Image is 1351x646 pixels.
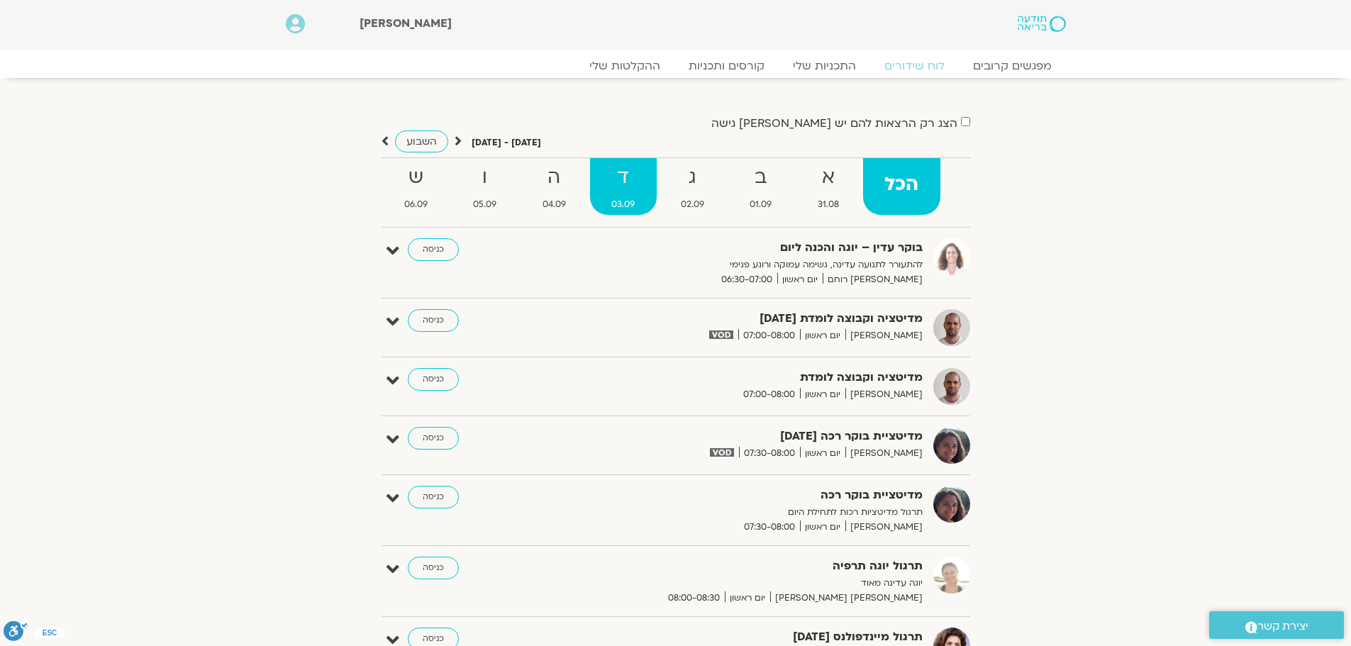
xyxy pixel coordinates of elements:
[845,387,923,402] span: [PERSON_NAME]
[738,387,800,402] span: 07:00-08:00
[408,309,459,332] a: כניסה
[845,328,923,343] span: [PERSON_NAME]
[575,59,674,73] a: ההקלטות שלי
[674,59,779,73] a: קורסים ותכניות
[800,328,845,343] span: יום ראשון
[845,520,923,535] span: [PERSON_NAME]
[800,387,845,402] span: יום ראשון
[870,59,959,73] a: לוח שידורים
[660,162,726,194] strong: ג
[711,117,957,130] label: הצג רק הרצאות להם יש [PERSON_NAME] גישה
[408,486,459,508] a: כניסה
[728,197,794,212] span: 01.09
[521,197,588,212] span: 04.09
[575,309,923,328] strong: מדיטציה וקבוצה לומדת [DATE]
[777,272,823,287] span: יום ראשון
[725,591,770,606] span: יום ראשון
[395,130,448,152] a: השבוע
[959,59,1066,73] a: מפגשים קרובים
[575,368,923,387] strong: מדיטציה וקבוצה לומדת
[710,448,733,457] img: vodicon
[360,16,452,31] span: [PERSON_NAME]
[728,162,794,194] strong: ב
[1257,617,1308,636] span: יצירת קשר
[575,427,923,446] strong: מדיטציית בוקר רכה [DATE]
[590,158,657,215] a: ד03.09
[663,591,725,606] span: 08:00-08:30
[796,158,861,215] a: א31.08
[716,272,777,287] span: 06:30-07:00
[286,59,1066,73] nav: Menu
[800,446,845,461] span: יום ראשון
[575,257,923,272] p: להתעורר לתנועה עדינה, נשימה עמוקה ורוגע פנימי
[779,59,870,73] a: התכניות שלי
[452,158,518,215] a: ו05.09
[575,557,923,576] strong: תרגול יוגה תרפיה
[408,238,459,261] a: כניסה
[660,158,726,215] a: ג02.09
[383,197,450,212] span: 06.09
[739,446,800,461] span: 07:30-08:00
[472,135,541,150] p: [DATE] - [DATE]
[739,520,800,535] span: 07:30-08:00
[845,446,923,461] span: [PERSON_NAME]
[709,330,733,339] img: vodicon
[575,505,923,520] p: תרגול מדיטציות רכות לתחילת היום
[521,162,588,194] strong: ה
[452,197,518,212] span: 05.09
[863,169,940,201] strong: הכל
[575,238,923,257] strong: בוקר עדין – יוגה והכנה ליום
[383,158,450,215] a: ש06.09
[863,158,940,215] a: הכל
[408,557,459,579] a: כניסה
[590,197,657,212] span: 03.09
[738,328,800,343] span: 07:00-08:00
[660,197,726,212] span: 02.09
[590,162,657,194] strong: ד
[383,162,450,194] strong: ש
[575,576,923,591] p: יוגה עדינה מאוד
[800,520,845,535] span: יום ראשון
[823,272,923,287] span: [PERSON_NAME] רוחם
[521,158,588,215] a: ה04.09
[408,368,459,391] a: כניסה
[796,162,861,194] strong: א
[796,197,861,212] span: 31.08
[1209,611,1344,639] a: יצירת קשר
[770,591,923,606] span: [PERSON_NAME] [PERSON_NAME]
[575,486,923,505] strong: מדיטציית בוקר רכה
[452,162,518,194] strong: ו
[406,135,437,148] span: השבוע
[728,158,794,215] a: ב01.09
[408,427,459,450] a: כניסה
